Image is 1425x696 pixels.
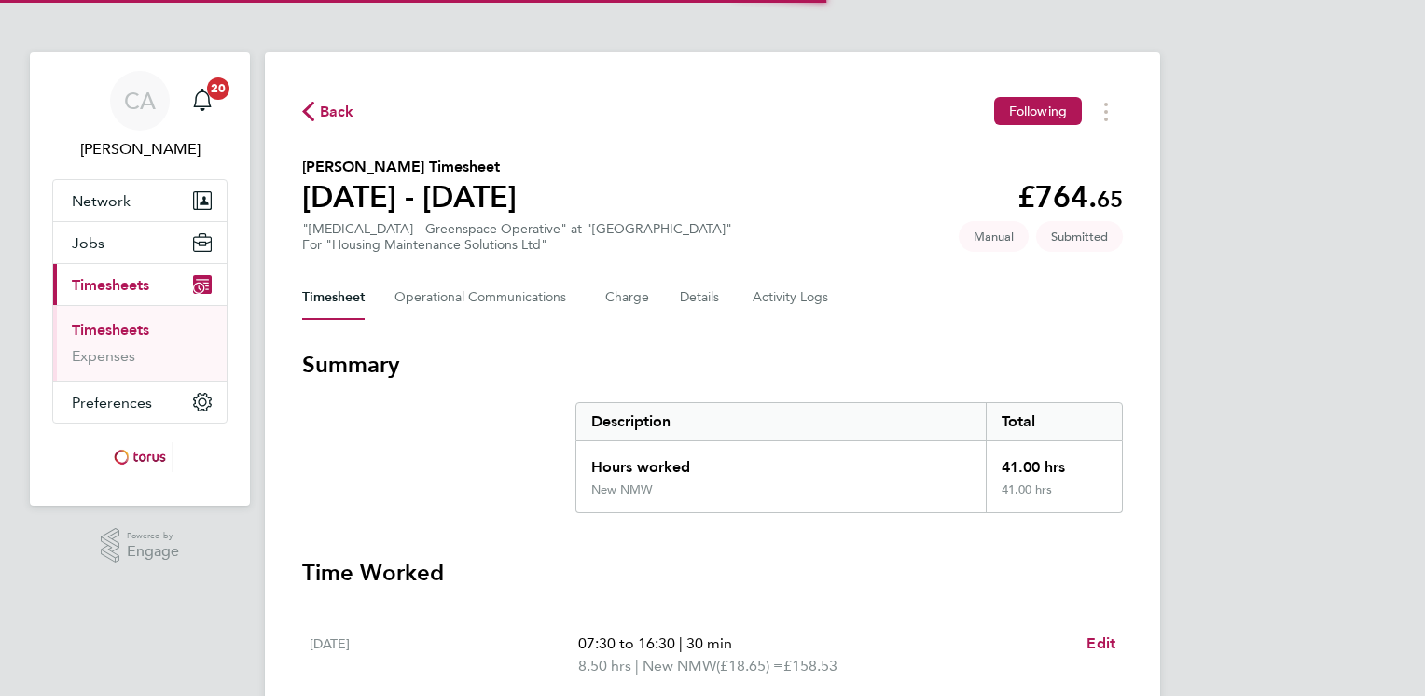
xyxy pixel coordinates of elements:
h1: [DATE] - [DATE] [302,178,517,216]
app-decimal: £764. [1017,179,1123,215]
span: This timesheet was manually created. [959,221,1029,252]
div: Summary [575,402,1123,513]
a: Edit [1086,633,1115,655]
div: 41.00 hrs [986,482,1122,512]
button: Charge [605,275,650,320]
span: Timesheets [72,276,149,294]
span: 20 [207,77,229,100]
h3: Summary [302,350,1123,380]
span: | [679,634,683,652]
button: Timesheet [302,275,365,320]
span: Following [1009,103,1067,119]
span: £158.53 [783,657,837,675]
div: 41.00 hrs [986,441,1122,482]
span: Jobs [72,234,104,252]
a: Powered byEngage [101,528,180,564]
span: Network [72,192,131,210]
button: Timesheets [53,264,227,305]
h3: Time Worked [302,558,1123,588]
span: 8.50 hrs [578,657,631,675]
span: Back [320,101,354,123]
nav: Main navigation [30,52,250,506]
span: 07:30 to 16:30 [578,634,675,652]
div: New NMW [591,482,653,497]
span: | [635,657,639,675]
a: Timesheets [72,321,149,339]
div: [DATE] [310,633,578,677]
div: Total [986,403,1122,440]
div: For "Housing Maintenance Solutions Ltd" [302,237,732,253]
button: Details [680,275,723,320]
button: Preferences [53,382,227,423]
span: New NMW [643,655,716,677]
div: "[MEDICAL_DATA] - Greenspace Operative" at "[GEOGRAPHIC_DATA]" [302,221,732,253]
a: 20 [184,71,221,131]
div: Timesheets [53,305,227,381]
span: CA [124,89,156,113]
span: 65 [1097,186,1123,213]
a: Expenses [72,347,135,365]
a: Go to home page [52,442,228,472]
div: Hours worked [576,441,986,482]
span: Edit [1086,634,1115,652]
span: (£18.65) = [716,657,783,675]
button: Back [302,100,354,123]
h2: [PERSON_NAME] Timesheet [302,156,517,178]
button: Activity Logs [753,275,831,320]
button: Timesheets Menu [1089,97,1123,126]
span: Powered by [127,528,179,544]
button: Network [53,180,227,221]
span: Engage [127,544,179,560]
img: torus-logo-retina.png [107,442,173,472]
span: Christopher Anders [52,138,228,160]
div: Description [576,403,986,440]
span: 30 min [686,634,732,652]
button: Jobs [53,222,227,263]
button: Following [994,97,1082,125]
span: Preferences [72,394,152,411]
button: Operational Communications [394,275,575,320]
span: This timesheet is Submitted. [1036,221,1123,252]
a: CA[PERSON_NAME] [52,71,228,160]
